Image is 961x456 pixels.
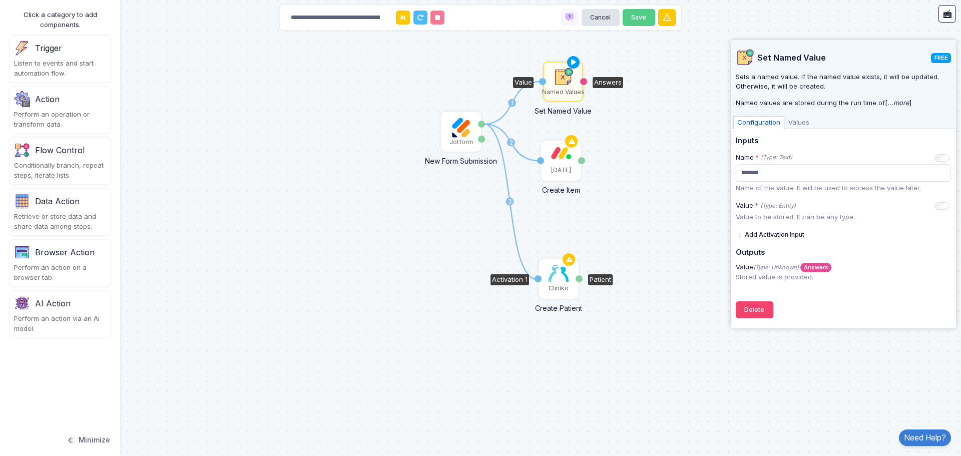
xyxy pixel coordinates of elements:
div: Value [513,77,534,88]
div: Perform an action via an AI model. [14,314,106,333]
p: Name of the value. It will be used to access the value later. [736,183,951,193]
div: Trigger [35,42,62,54]
div: Activation 1 [491,274,529,285]
p: Value to be stored. It can be any type. [736,212,951,222]
h5: Outputs [736,248,951,257]
img: monday.svg [551,147,571,159]
img: category-v1.png [14,244,30,260]
div: Cliniko [549,284,569,293]
p: Named values are stored during the run time of[ ] [736,98,951,108]
i: ...more [887,99,909,107]
div: Set Named Value [521,101,606,116]
i: (Type: Unknown) [753,264,799,271]
div: Click a category to add components. [10,10,110,30]
div: Perform an operation or transform data. [14,110,106,129]
text: 2 [510,139,513,146]
div: New Form Submission [418,151,504,166]
img: settings.png [14,91,30,107]
text: 1 [511,99,514,107]
div: Retrieve or store data and share data among steps. [14,212,106,231]
div: Name [736,153,792,163]
div: Answers [593,77,623,88]
text: 3 [508,198,512,205]
div: AI Action [35,297,71,309]
div: Value [736,201,796,211]
div: Flow Control [35,144,85,156]
img: note-set.png [553,68,573,88]
p: Sets a named value. If the named value exists, it will be updated. Otherwise, it will be created. [736,72,951,92]
h5: Inputs [736,137,951,146]
div: Create Item [519,180,604,195]
span: Values [784,116,813,129]
button: Delete [736,301,773,319]
button: Save [623,9,655,27]
button: Cancel [582,9,620,27]
button: Add Activation Input [736,226,804,244]
img: category-v2.png [14,295,30,311]
div: Browser Action [35,246,95,258]
p: Stored value is provided. [736,272,951,282]
span: Set Named Value [757,53,931,63]
button: Warnings [658,9,676,27]
span: Configuration [733,116,784,129]
div: Data Action [35,195,80,207]
div: Jotform [449,138,473,147]
button: Minimize [66,429,110,451]
div: Listen to events and start automation flow. [14,59,106,78]
div: Create Patient [516,298,601,313]
div: [DATE] [551,166,571,175]
img: cliniko.jpg [549,265,569,282]
a: Answers [800,264,831,271]
div: Action [35,93,60,105]
span: FREE [931,53,951,63]
img: flow-v1.png [14,142,30,158]
div: Conditionally branch, repeat steps, iterate lists. [14,161,106,180]
img: category.png [14,193,30,209]
img: jotform.svg [451,118,471,138]
img: trigger.png [14,40,30,56]
i: (Type: Entity) [760,202,796,210]
i: (Type: Text) [761,153,792,162]
img: note-set.png [736,49,754,67]
div: Perform an action on a browser tab. [14,263,106,282]
span: Answers [800,263,831,272]
div: Patient [588,274,613,285]
a: Need Help? [899,429,951,446]
div: Named Values [542,88,585,97]
div: Value [731,262,956,272]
